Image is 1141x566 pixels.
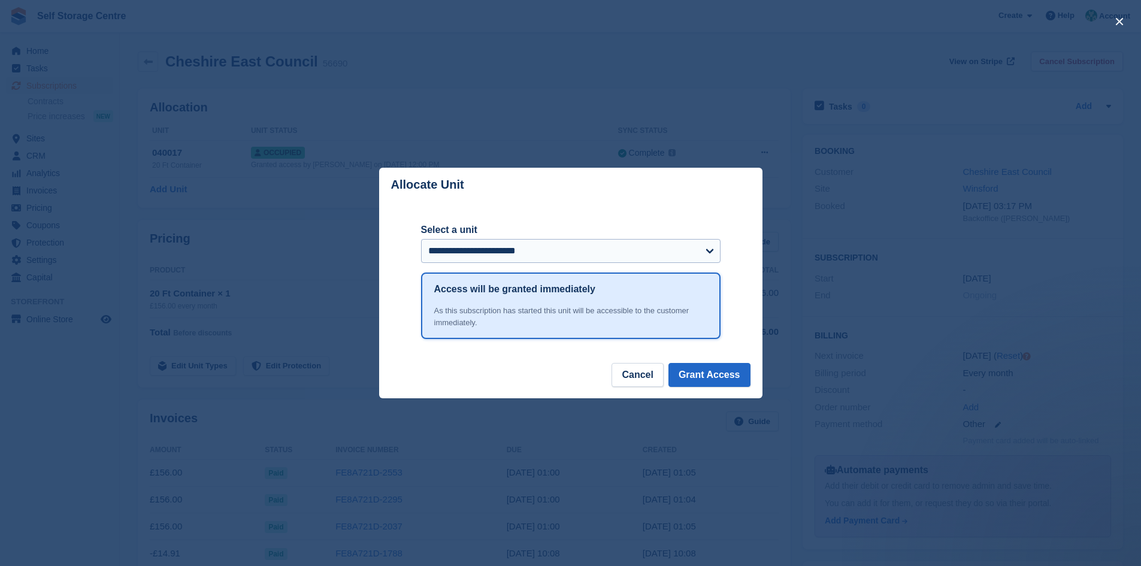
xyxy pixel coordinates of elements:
div: As this subscription has started this unit will be accessible to the customer immediately. [434,305,707,328]
label: Select a unit [421,223,721,237]
button: Cancel [612,363,663,387]
button: Grant Access [668,363,750,387]
p: Allocate Unit [391,178,464,192]
button: close [1110,12,1129,31]
h1: Access will be granted immediately [434,282,595,296]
